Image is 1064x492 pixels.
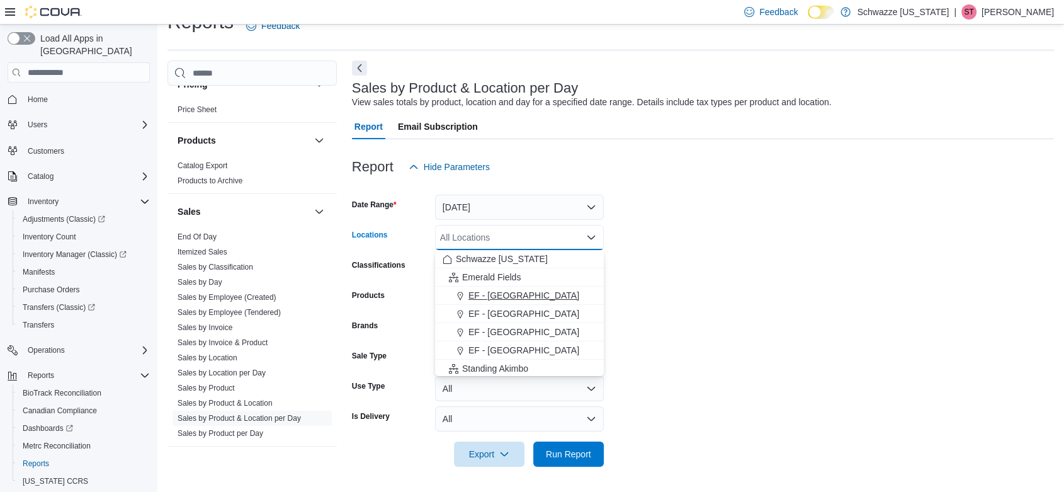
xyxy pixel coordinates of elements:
a: Adjustments (Classic) [18,212,110,227]
label: Products [352,290,385,300]
a: Sales by Location [178,353,237,362]
a: Sales by Day [178,278,222,287]
label: Is Delivery [352,411,390,421]
span: Hide Parameters [424,161,490,173]
span: BioTrack Reconciliation [23,388,101,398]
span: Dashboards [18,421,150,436]
h3: Sales [178,205,201,218]
span: Sales by Product [178,383,235,393]
span: Inventory Manager (Classic) [23,249,127,260]
a: Transfers (Classic) [13,299,155,316]
a: Sales by Location per Day [178,369,266,377]
span: Sales by Location [178,353,237,363]
span: Home [28,94,48,105]
h3: Sales by Product & Location per Day [352,81,578,96]
button: Products [312,133,327,148]
span: Sales by Day [178,277,222,287]
span: Dashboards [23,423,73,433]
span: Email Subscription [398,114,478,139]
a: Dashboards [13,420,155,437]
button: Sales [178,205,309,218]
div: Products [167,158,337,193]
span: Reports [23,368,150,383]
a: Sales by Invoice & Product [178,338,268,347]
a: Transfers [18,318,59,333]
span: Reports [23,459,49,469]
button: Emerald Fields [435,268,604,287]
span: Purchase Orders [18,282,150,297]
span: End Of Day [178,232,217,242]
span: Sales by Employee (Created) [178,292,276,302]
a: Sales by Product & Location per Day [178,414,301,423]
span: Schwazze [US_STATE] [456,253,548,265]
label: Date Range [352,200,397,210]
span: Canadian Compliance [18,403,150,418]
button: Catalog [23,169,59,184]
a: Feedback [241,13,305,38]
button: EF - [GEOGRAPHIC_DATA] [435,341,604,360]
span: Adjustments (Classic) [23,214,105,224]
span: ST [964,4,973,20]
span: EF - [GEOGRAPHIC_DATA] [468,289,579,302]
span: BioTrack Reconciliation [18,386,150,401]
span: Emerald Fields [462,271,521,283]
span: Sales by Employee (Tendered) [178,307,281,318]
span: Standing Akimbo [462,362,528,375]
a: Reports [18,456,54,471]
span: EF - [GEOGRAPHIC_DATA] [468,326,579,338]
p: [PERSON_NAME] [982,4,1054,20]
div: Sales [167,229,337,446]
a: BioTrack Reconciliation [18,386,106,401]
span: Sales by Product & Location per Day [178,413,301,423]
div: Pricing [167,102,337,122]
span: Operations [23,343,150,358]
button: Operations [3,341,155,359]
button: Inventory [23,194,64,209]
span: Report [354,114,383,139]
span: Products to Archive [178,176,242,186]
span: EF - [GEOGRAPHIC_DATA] [468,344,579,357]
a: Sales by Product per Day [178,429,263,438]
span: Catalog Export [178,161,227,171]
button: Catalog [3,168,155,185]
label: Sale Type [352,351,387,361]
button: Schwazze [US_STATE] [435,250,604,268]
a: Sales by Classification [178,263,253,272]
span: Reports [18,456,150,471]
span: Metrc Reconciliation [18,438,150,454]
span: Transfers (Classic) [23,302,95,312]
span: Sales by Location per Day [178,368,266,378]
button: Standing Akimbo [435,360,604,378]
span: Inventory Manager (Classic) [18,247,150,262]
button: Canadian Compliance [13,402,155,420]
a: Price Sheet [178,105,217,114]
span: Manifests [18,265,150,280]
span: Canadian Compliance [23,406,97,416]
a: Catalog Export [178,161,227,170]
button: Reports [23,368,59,383]
span: Sales by Product & Location [178,398,273,408]
span: Transfers [18,318,150,333]
span: Run Report [546,448,591,461]
a: End Of Day [178,232,217,241]
img: Cova [25,6,82,18]
span: Transfers (Classic) [18,300,150,315]
a: Itemized Sales [178,248,227,256]
span: Manifests [23,267,55,277]
button: Transfers [13,316,155,334]
span: Users [28,120,47,130]
span: Inventory [28,197,59,207]
span: Inventory Count [18,229,150,244]
button: Run Report [533,442,604,467]
a: Sales by Invoice [178,323,232,332]
button: EF - [GEOGRAPHIC_DATA] [435,287,604,305]
span: Customers [28,146,64,156]
span: Reports [28,370,54,380]
span: Operations [28,345,65,355]
span: Itemized Sales [178,247,227,257]
a: [US_STATE] CCRS [18,474,93,489]
button: Manifests [13,263,155,281]
span: Price Sheet [178,105,217,115]
span: Inventory Count [23,232,76,242]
